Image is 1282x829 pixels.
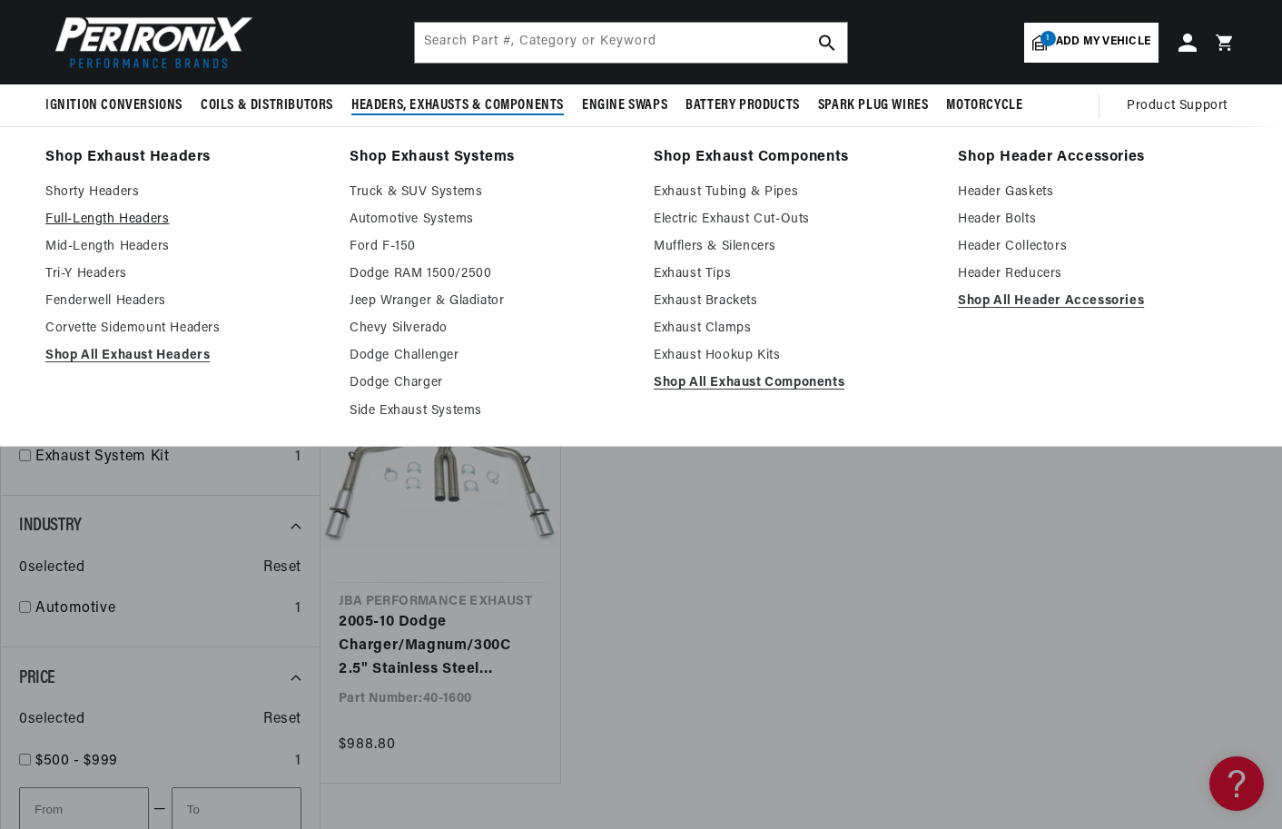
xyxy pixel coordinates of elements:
summary: Ignition Conversions [45,84,192,127]
span: Add my vehicle [1056,34,1150,51]
a: Dodge Challenger [350,345,628,367]
a: Tri-Y Headers [45,263,324,285]
div: 1 [295,597,301,621]
a: Header Collectors [958,236,1237,258]
a: Truck & SUV Systems [350,182,628,203]
span: Ignition Conversions [45,96,182,115]
a: 1Add my vehicle [1024,23,1159,63]
div: 1 [295,446,301,469]
summary: Spark Plug Wires [809,84,938,127]
span: Motorcycle [946,96,1022,115]
summary: Battery Products [676,84,809,127]
span: Product Support [1127,96,1228,116]
a: Exhaust Brackets [654,291,932,312]
summary: Coils & Distributors [192,84,342,127]
span: Reset [263,708,301,732]
a: Shop Header Accessories [958,145,1237,171]
summary: Engine Swaps [573,84,676,127]
a: Shop Exhaust Components [654,145,932,171]
span: Industry [19,517,82,535]
a: Exhaust Hookup Kits [654,345,932,367]
a: Shop All Exhaust Headers [45,345,324,367]
a: Automotive [35,597,288,621]
a: Jeep Wranger & Gladiator [350,291,628,312]
a: Side Exhaust Systems [350,400,628,422]
div: 1 [295,750,301,774]
a: Header Gaskets [958,182,1237,203]
span: — [153,798,167,822]
span: 0 selected [19,708,84,732]
a: Shop All Exhaust Components [654,372,932,394]
button: search button [807,23,847,63]
a: Dodge Charger [350,372,628,394]
a: Exhaust Tips [654,263,932,285]
span: Engine Swaps [582,96,667,115]
a: Ford F-150 [350,236,628,258]
summary: Product Support [1127,84,1237,128]
a: Exhaust Tubing & Pipes [654,182,932,203]
input: Search Part #, Category or Keyword [415,23,847,63]
img: Pertronix [45,11,254,74]
span: Battery Products [685,96,800,115]
a: Shorty Headers [45,182,324,203]
a: Fenderwell Headers [45,291,324,312]
a: Mufflers & Silencers [654,236,932,258]
a: Automotive Systems [350,209,628,231]
a: Shop All Header Accessories [958,291,1237,312]
a: Chevy Silverado [350,318,628,340]
span: Spark Plug Wires [818,96,929,115]
summary: Motorcycle [937,84,1031,127]
a: Exhaust Clamps [654,318,932,340]
a: Full-Length Headers [45,209,324,231]
a: Corvette Sidemount Headers [45,318,324,340]
a: Shop Exhaust Systems [350,145,628,171]
a: Shop Exhaust Headers [45,145,324,171]
span: Coils & Distributors [201,96,333,115]
span: 0 selected [19,557,84,580]
a: Header Reducers [958,263,1237,285]
a: Exhaust System Kit [35,446,288,469]
a: 2005-10 Dodge Charger/Magnum/300C 2.5" Stainless Steel Exhaust System [339,611,542,681]
span: $500 - $999 [35,754,118,768]
summary: Headers, Exhausts & Components [342,84,573,127]
a: Mid-Length Headers [45,236,324,258]
span: Price [19,669,55,687]
a: Electric Exhaust Cut-Outs [654,209,932,231]
a: Header Bolts [958,209,1237,231]
span: 1 [1040,31,1056,46]
span: Headers, Exhausts & Components [351,96,564,115]
span: Reset [263,557,301,580]
a: Dodge RAM 1500/2500 [350,263,628,285]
